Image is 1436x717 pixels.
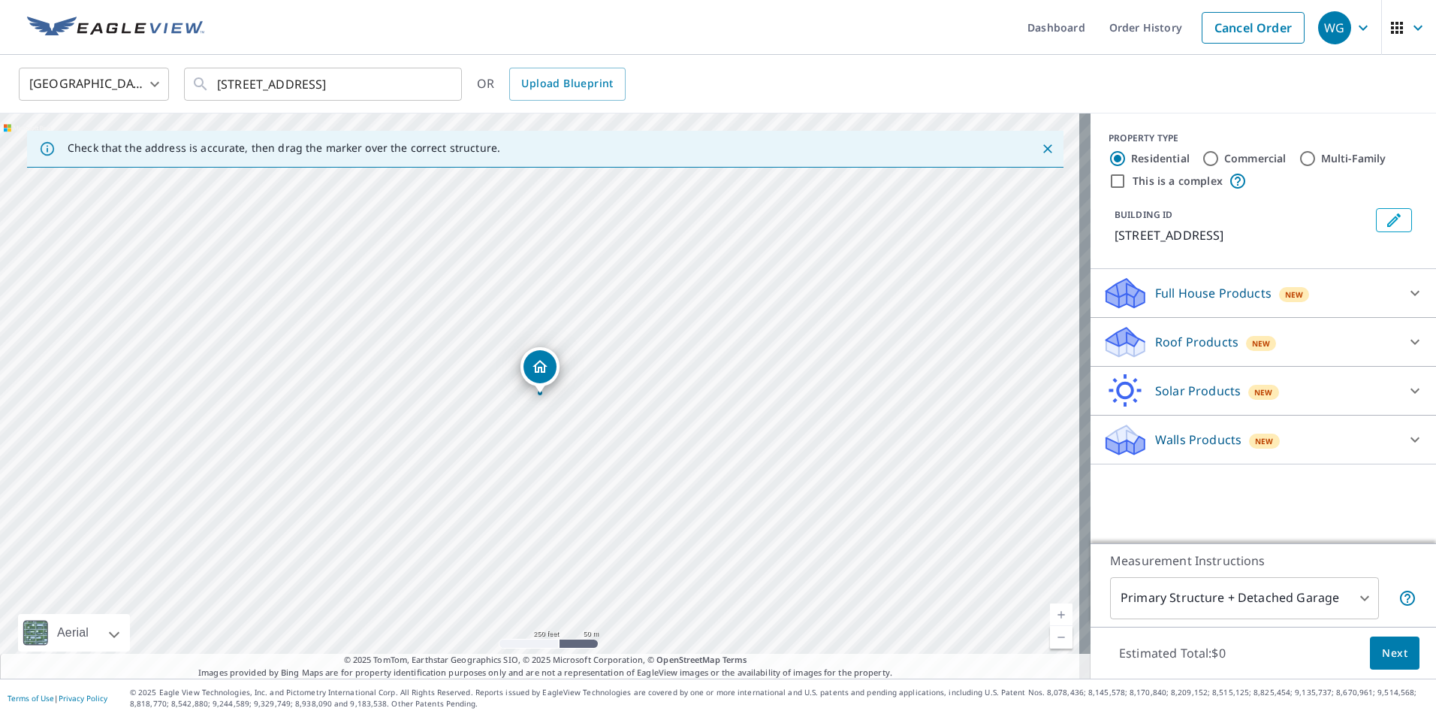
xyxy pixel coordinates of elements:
[1376,208,1412,232] button: Edit building 1
[19,63,169,105] div: [GEOGRAPHIC_DATA]
[1131,151,1190,166] label: Residential
[1103,373,1424,409] div: Solar ProductsNew
[1224,151,1287,166] label: Commercial
[344,654,747,667] span: © 2025 TomTom, Earthstar Geographics SIO, © 2025 Microsoft Corporation, ©
[1155,431,1241,449] p: Walls Products
[1038,139,1057,159] button: Close
[521,74,613,93] span: Upload Blueprint
[1318,11,1351,44] div: WG
[1115,208,1172,221] p: BUILDING ID
[1103,422,1424,458] div: Walls ProductsNew
[520,347,560,394] div: Dropped pin, building 1, Residential property, 10232 Cairnsmore Pl Mint Hill, NC 28227
[1103,275,1424,311] div: Full House ProductsNew
[1107,637,1238,670] p: Estimated Total: $0
[1155,333,1238,351] p: Roof Products
[656,654,720,665] a: OpenStreetMap
[130,687,1428,709] p: © 2025 Eagle View Technologies, Inc. and Pictometry International Corp. All Rights Reserved. Repo...
[1155,382,1241,400] p: Solar Products
[217,63,431,105] input: Search by address or latitude-longitude
[723,654,747,665] a: Terms
[1110,552,1416,570] p: Measurement Instructions
[1252,337,1271,349] span: New
[1115,226,1370,244] p: [STREET_ADDRESS]
[53,614,93,652] div: Aerial
[1155,284,1272,302] p: Full House Products
[59,693,107,703] a: Privacy Policy
[1254,386,1273,398] span: New
[8,693,54,703] a: Terms of Use
[1370,637,1419,670] button: Next
[27,17,204,39] img: EV Logo
[18,614,130,652] div: Aerial
[1285,289,1304,301] span: New
[1050,626,1072,649] a: Current Level 17, Zoom Out
[1110,577,1379,619] div: Primary Structure + Detached Garage
[1109,132,1418,145] div: PROPERTY TYPE
[477,68,626,101] div: OR
[8,694,107,703] p: |
[1382,644,1407,663] span: Next
[1202,12,1305,44] a: Cancel Order
[1050,604,1072,626] a: Current Level 17, Zoom In
[1255,435,1274,447] span: New
[68,141,500,155] p: Check that the address is accurate, then drag the marker over the correct structure.
[1398,589,1416,607] span: Your report will include the primary structure and a detached garage if one exists.
[1321,151,1386,166] label: Multi-Family
[1103,324,1424,360] div: Roof ProductsNew
[1133,174,1223,189] label: This is a complex
[509,68,625,101] a: Upload Blueprint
